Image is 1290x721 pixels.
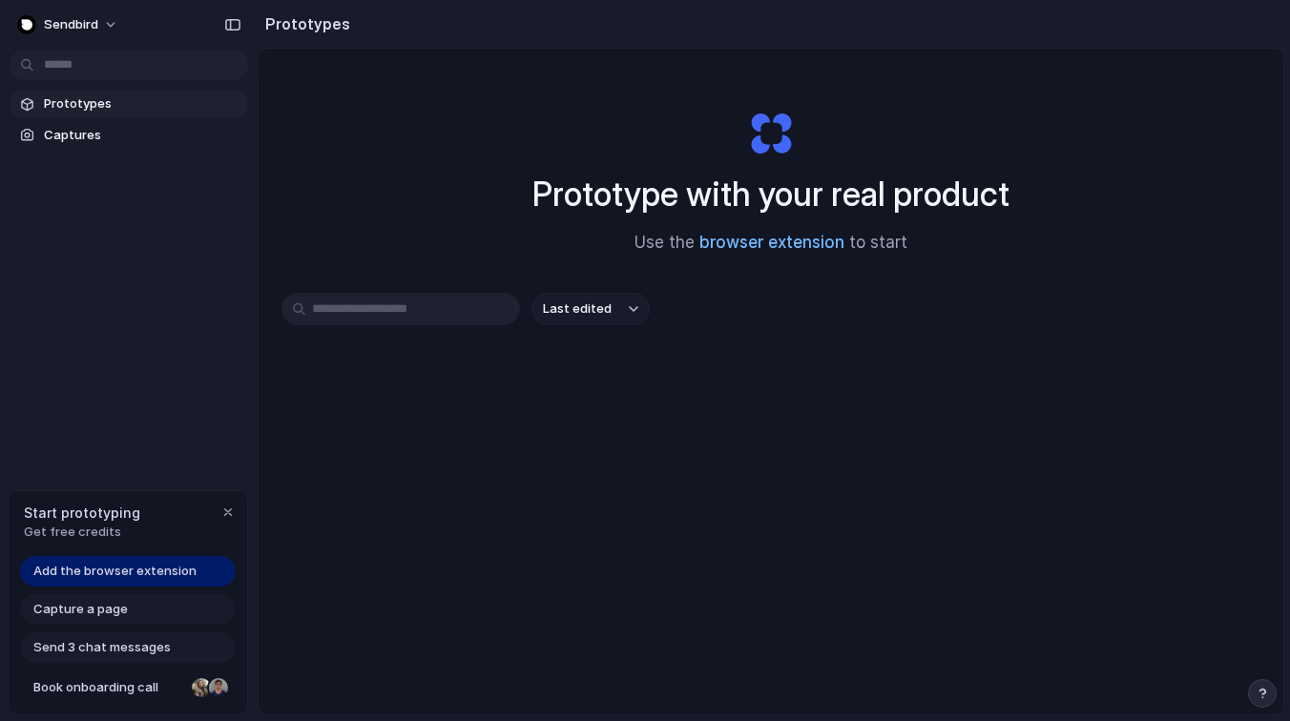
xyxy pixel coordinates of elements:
[44,94,240,113] span: Prototypes
[24,523,140,542] span: Get free credits
[33,638,171,657] span: Send 3 chat messages
[10,90,248,118] a: Prototypes
[10,10,128,40] button: Sendbird
[531,293,650,325] button: Last edited
[33,600,128,619] span: Capture a page
[258,12,350,35] h2: Prototypes
[543,299,612,319] span: Last edited
[20,672,236,703] a: Book onboarding call
[207,676,230,699] div: Christian Iacullo
[10,121,248,150] a: Captures
[532,169,1009,219] h1: Prototype with your real product
[699,233,844,252] a: browser extension
[33,562,197,581] span: Add the browser extension
[190,676,213,699] div: Nicole Kubica
[24,503,140,523] span: Start prototyping
[33,678,184,697] span: Book onboarding call
[44,126,240,145] span: Captures
[635,231,907,256] span: Use the to start
[44,15,98,34] span: Sendbird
